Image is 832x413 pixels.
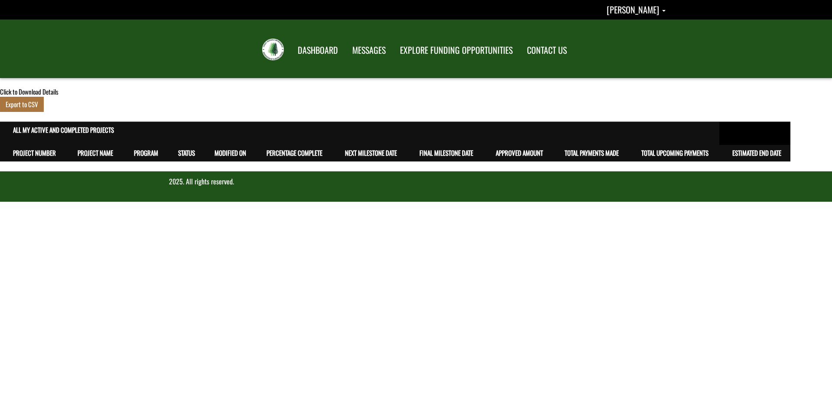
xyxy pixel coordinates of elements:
[406,145,483,161] th: Final Milestone Date
[253,145,332,161] th: Percentage Complete
[607,3,659,16] span: [PERSON_NAME]
[332,145,406,161] th: Next Milestone Date
[628,145,719,161] th: Total Upcoming Payments
[262,39,284,60] img: FRIAA Submissions Portal
[291,39,344,61] a: DASHBOARD
[201,145,254,161] th: Modified On
[393,39,519,61] a: EXPLORE FUNDING OPPORTUNITIES
[552,145,628,161] th: Total Payments Made
[169,177,663,187] p: 2025
[290,37,573,61] nav: Main Navigation
[719,145,790,161] th: Estimated End Date
[65,145,121,161] th: Project Name
[183,176,234,187] span: . All rights reserved.
[483,145,552,161] th: Approved Amount
[346,39,392,61] a: MESSAGES
[121,145,165,161] th: Program
[607,3,666,16] a: Alan Gammon
[165,145,201,161] th: Status
[520,39,573,61] a: CONTACT US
